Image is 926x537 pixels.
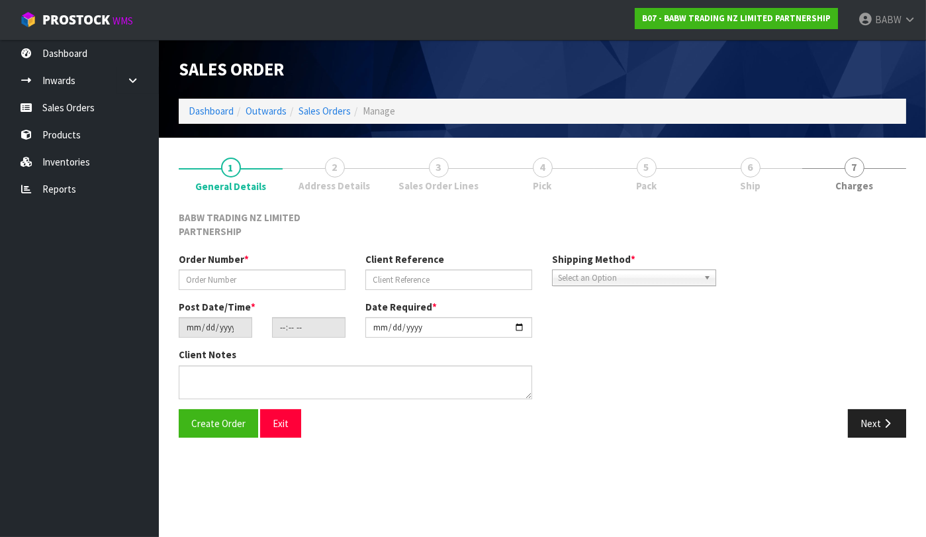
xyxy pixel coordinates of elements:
[429,158,449,177] span: 3
[179,348,236,362] label: Client Notes
[191,417,246,430] span: Create Order
[365,252,444,266] label: Client Reference
[835,179,873,193] span: Charges
[20,11,36,28] img: cube-alt.png
[875,13,902,26] span: BABW
[533,179,552,193] span: Pick
[363,105,395,117] span: Manage
[260,409,301,438] button: Exit
[741,158,761,177] span: 6
[189,105,234,117] a: Dashboard
[848,409,906,438] button: Next
[179,252,249,266] label: Order Number
[179,409,258,438] button: Create Order
[533,158,553,177] span: 4
[552,252,635,266] label: Shipping Method
[299,179,371,193] span: Address Details
[179,269,346,290] input: Order Number
[845,158,864,177] span: 7
[558,270,698,286] span: Select an Option
[325,158,345,177] span: 2
[636,179,657,193] span: Pack
[398,179,479,193] span: Sales Order Lines
[299,105,351,117] a: Sales Orders
[221,158,241,177] span: 1
[246,105,287,117] a: Outwards
[113,15,133,27] small: WMS
[195,179,266,193] span: General Details
[365,269,532,290] input: Client Reference
[179,300,255,314] label: Post Date/Time
[642,13,831,24] strong: B07 - BABW TRADING NZ LIMITED PARTNERSHIP
[42,11,110,28] span: ProStock
[637,158,657,177] span: 5
[365,300,437,314] label: Date Required
[179,58,284,80] span: Sales Order
[179,211,301,238] span: BABW TRADING NZ LIMITED PARTNERSHIP
[179,201,906,448] span: General Details
[740,179,761,193] span: Ship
